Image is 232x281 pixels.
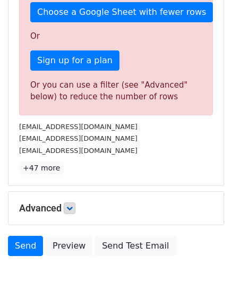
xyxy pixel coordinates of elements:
[30,79,202,103] div: Or you can use a filter (see "Advanced" below) to reduce the number of rows
[19,134,138,142] small: [EMAIL_ADDRESS][DOMAIN_NAME]
[19,123,138,131] small: [EMAIL_ADDRESS][DOMAIN_NAME]
[8,236,43,256] a: Send
[30,2,213,22] a: Choose a Google Sheet with fewer rows
[19,202,213,214] h5: Advanced
[30,31,202,42] p: Or
[19,161,64,175] a: +47 more
[30,50,119,71] a: Sign up for a plan
[95,236,176,256] a: Send Test Email
[46,236,92,256] a: Preview
[19,147,138,155] small: [EMAIL_ADDRESS][DOMAIN_NAME]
